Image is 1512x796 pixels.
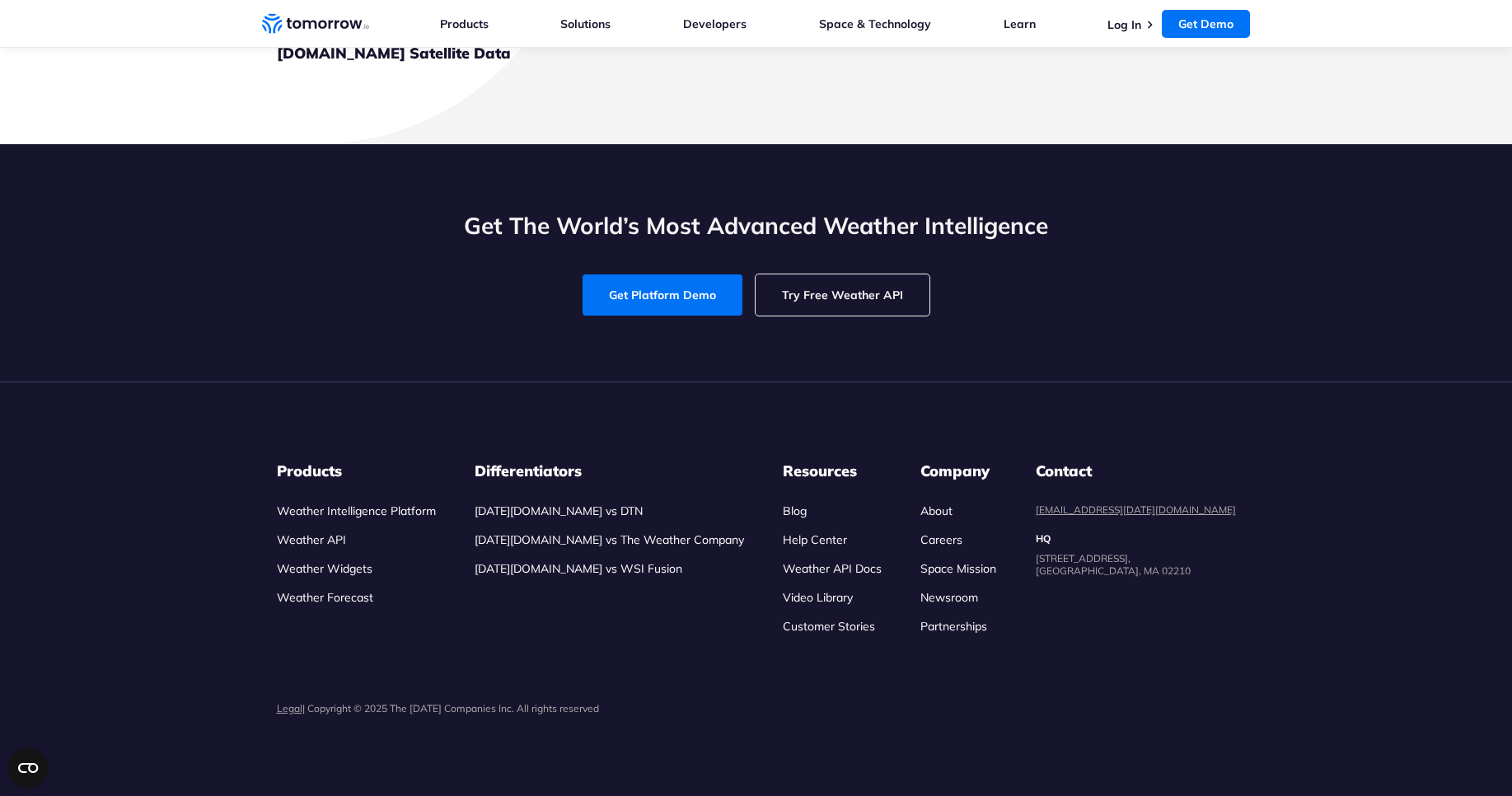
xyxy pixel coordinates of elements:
[920,461,996,481] h3: Company
[1057,702,1075,720] img: Linkedin
[783,619,875,634] a: Customer Stories
[1036,585,1085,614] img: usa flag
[756,274,929,316] a: Try Free Weather API
[277,590,373,605] a: Weather Forecast
[277,561,372,576] a: Weather Widgets
[262,12,369,36] a: Home link
[475,503,643,518] a: [DATE][DOMAIN_NAME] vs DTN
[475,461,744,481] h3: Differentiators
[920,503,953,518] a: About
[1036,503,1236,516] a: [EMAIL_ADDRESS][DATE][DOMAIN_NAME]
[475,532,744,547] a: [DATE][DOMAIN_NAME] vs The Weather Company
[920,590,978,605] a: Newsroom
[1162,10,1250,38] a: Get Demo
[1004,16,1036,31] a: Learn
[277,532,346,547] a: Weather API
[1164,702,1182,720] img: Facebook
[783,503,807,518] a: Blog
[475,561,682,576] a: [DATE][DOMAIN_NAME] vs WSI Fusion
[1036,461,1236,481] dt: Contact
[560,16,611,31] a: Solutions
[277,702,599,714] p: | Copyright © 2025 The [DATE] Companies Inc. All rights reserved
[1111,702,1129,720] img: Twitter
[683,16,747,31] a: Developers
[440,16,489,31] a: Products
[1218,702,1236,720] img: Instagram
[1036,532,1236,545] dt: HQ
[920,619,987,634] a: Partnerships
[277,503,436,518] a: Weather Intelligence Platform
[783,532,847,547] a: Help Center
[277,461,436,481] h3: Products
[783,561,882,576] a: Weather API Docs
[583,274,742,316] a: Get Platform Demo
[1036,552,1236,577] dd: [STREET_ADDRESS], [GEOGRAPHIC_DATA], MA 02210
[277,702,302,714] a: Legal
[1107,17,1141,32] a: Log In
[819,16,931,31] a: Space & Technology
[1036,461,1236,577] dl: contact details
[920,532,962,547] a: Careers
[783,461,882,481] h3: Resources
[8,748,48,788] button: Open CMP widget
[920,561,996,576] a: Space Mission
[783,590,853,605] a: Video Library
[262,210,1251,241] h2: Get The World’s Most Advanced Weather Intelligence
